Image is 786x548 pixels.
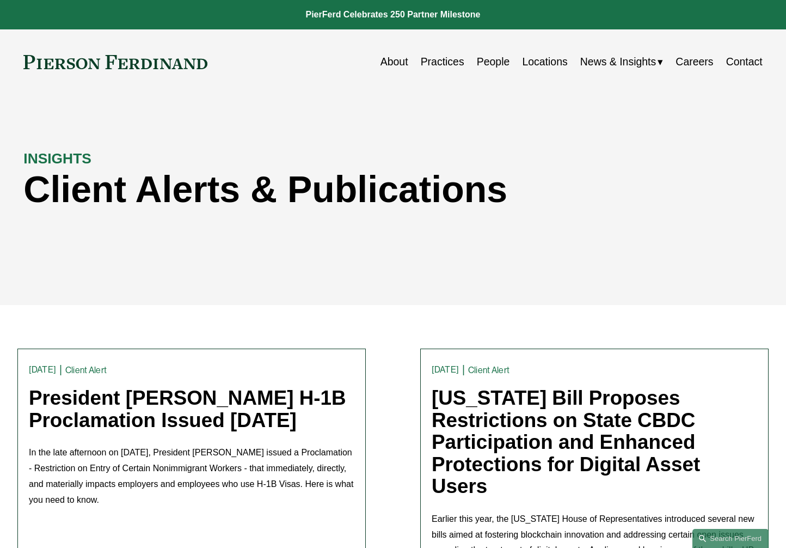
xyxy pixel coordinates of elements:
[432,366,459,374] time: [DATE]
[477,51,510,72] a: People
[432,387,700,497] a: [US_STATE] Bill Proposes Restrictions on State CBDC Participation and Enhanced Protections for Di...
[580,52,656,71] span: News & Insights
[421,51,464,72] a: Practices
[380,51,408,72] a: About
[726,51,763,72] a: Contact
[692,529,769,548] a: Search this site
[29,387,346,431] a: President [PERSON_NAME] H-1B Proclamation Issued [DATE]
[23,168,578,211] h1: Client Alerts & Publications
[23,150,91,167] strong: INSIGHTS
[29,366,56,374] time: [DATE]
[522,51,567,72] a: Locations
[676,51,713,72] a: Careers
[468,365,509,375] a: Client Alert
[580,51,663,72] a: folder dropdown
[65,365,107,375] a: Client Alert
[29,445,354,508] p: In the late afternoon on [DATE], President [PERSON_NAME] issued a Proclamation - Restriction on E...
